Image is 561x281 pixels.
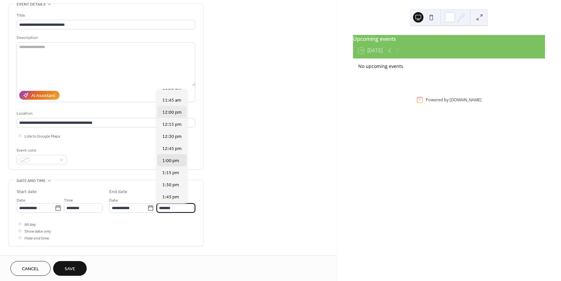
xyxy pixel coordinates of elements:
div: End date [109,189,127,195]
span: Recurring event [17,254,51,261]
span: 1:00 pm [162,157,179,164]
span: 12:15 pm [162,121,182,128]
span: Hide end time [24,235,49,242]
span: Show date only [24,228,51,235]
div: No upcoming events [358,63,540,70]
span: 12:30 pm [162,133,182,140]
span: Event details [17,1,46,8]
button: AI Assistant [19,91,60,100]
span: Save [65,266,75,273]
span: Cancel [22,266,39,273]
span: 11:45 am [162,97,181,104]
span: Date and time [17,177,46,184]
div: Powered by [426,97,481,103]
div: Start date [17,189,37,195]
span: Date [109,197,118,204]
span: All day [24,221,36,228]
span: Link to Google Maps [24,133,60,140]
span: Time [156,197,166,204]
a: [DOMAIN_NAME] [450,97,481,103]
span: Time [64,197,73,204]
span: 12:00 pm [162,109,182,116]
div: Description [17,34,194,41]
button: Save [53,261,87,276]
span: 12:45 pm [162,145,182,152]
span: Date [17,197,25,204]
div: Event color [17,147,66,154]
div: AI Assistant [31,92,55,99]
span: 1:45 pm [162,194,179,201]
span: 1:30 pm [162,182,179,189]
div: Location [17,110,194,117]
button: Cancel [10,261,51,276]
div: Title [17,12,194,19]
div: Upcoming events [353,35,545,43]
span: 1:15 pm [162,170,179,176]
